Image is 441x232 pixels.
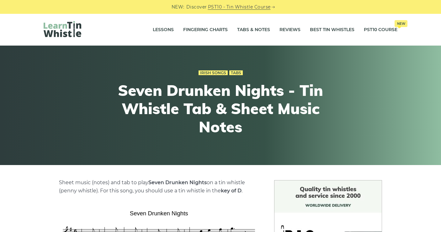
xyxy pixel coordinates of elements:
[310,22,354,38] a: Best Tin Whistles
[44,21,81,37] img: LearnTinWhistle.com
[59,179,259,195] p: Sheet music (notes) and tab to play on a tin whistle (penny whistle). For this song, you should u...
[221,188,242,194] strong: key of D
[183,22,228,38] a: Fingering Charts
[279,22,300,38] a: Reviews
[229,70,243,75] a: Tabs
[153,22,174,38] a: Lessons
[148,180,207,185] strong: Seven Drunken Nights
[237,22,270,38] a: Tabs & Notes
[105,81,336,136] h1: Seven Drunken Nights - Tin Whistle Tab & Sheet Music Notes
[364,22,397,38] a: PST10 CourseNew
[199,70,228,75] a: Irish Songs
[395,20,407,27] span: New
